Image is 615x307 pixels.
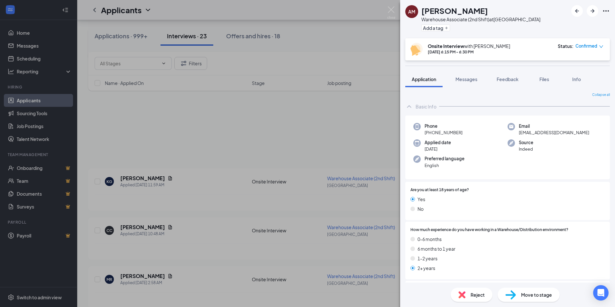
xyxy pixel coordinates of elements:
button: PlusAdd a tag [421,24,450,31]
div: Basic Info [416,103,436,110]
h1: [PERSON_NAME] [421,5,488,16]
span: down [599,44,603,49]
span: 0-6 months [418,236,442,243]
button: ArrowRight [587,5,598,17]
span: Application [412,76,436,82]
span: English [425,162,464,169]
span: Email [519,123,589,129]
span: [EMAIL_ADDRESS][DOMAIN_NAME] [519,129,589,136]
span: Info [572,76,581,82]
div: [DATE] 6:15 PM - 6:30 PM [428,49,510,55]
span: No [418,205,424,212]
svg: Ellipses [602,7,610,15]
b: Onsite Interview [428,43,464,49]
span: Move to stage [521,291,552,298]
span: Confirmed [575,43,597,49]
div: Warehouse Associate (2nd Shift) at [GEOGRAPHIC_DATA] [421,16,540,23]
svg: ArrowLeftNew [573,7,581,15]
span: Applied date [425,139,451,146]
span: Yes [418,196,425,203]
span: 1-2 years [418,255,437,262]
svg: Plus [445,26,448,30]
span: [PHONE_NUMBER] [425,129,463,136]
span: Messages [455,76,477,82]
div: with [PERSON_NAME] [428,43,510,49]
div: Open Intercom Messenger [593,285,609,301]
span: Files [539,76,549,82]
button: ArrowLeftNew [571,5,583,17]
span: Reject [471,291,485,298]
span: Feedback [497,76,519,82]
span: 6 months to 1 year [418,245,455,252]
svg: ArrowRight [589,7,596,15]
svg: ChevronUp [405,103,413,110]
span: Are you at least 18 years of age? [410,187,469,193]
span: Phone [425,123,463,129]
div: AM [408,8,415,15]
span: Preferred language [425,155,464,162]
div: Status : [558,43,574,49]
span: Source [519,139,533,146]
span: 2+ years [418,265,435,272]
span: How much experience do you have working in a Warehouse/Distribution environment? [410,227,568,233]
span: Collapse all [592,92,610,98]
span: Indeed [519,146,533,152]
span: [DATE] [425,146,451,152]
